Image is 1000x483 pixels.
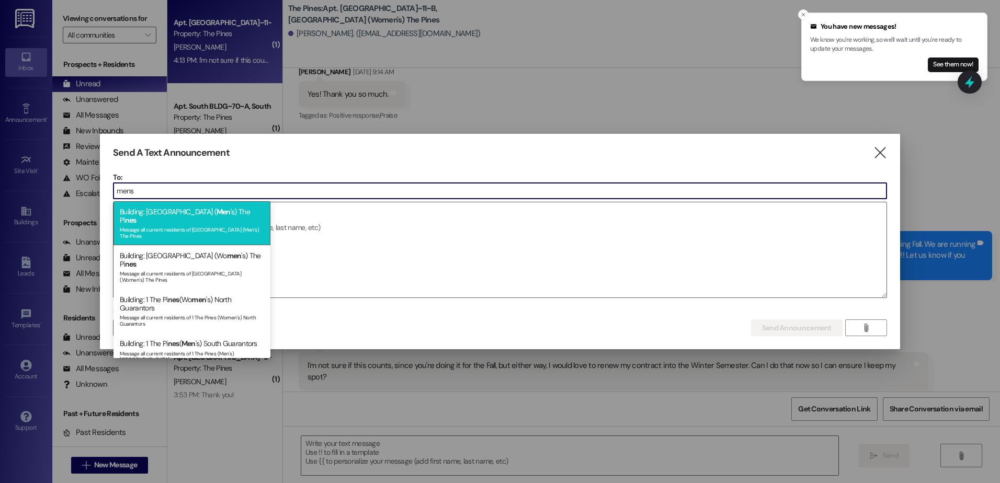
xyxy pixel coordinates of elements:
button: See them now! [928,57,979,72]
p: To: [113,172,887,182]
input: Type to select the units, buildings, or communities you want to message. (e.g. 'Unit 1A', 'Buildi... [113,183,887,199]
span: men [227,251,242,260]
span: nes [168,339,179,348]
p: We know you're working, so we'll wait until you're ready to update your messages. [810,36,979,54]
span: Men [181,339,196,348]
i:  [873,147,887,158]
button: Send Announcement [751,319,843,336]
button: Close toast [798,9,809,20]
div: Building: 1 The Pi ( 's) South Guarantors [113,333,270,369]
div: Building: [GEOGRAPHIC_DATA] (Wo 's) The Pi [113,245,270,289]
span: nes [168,295,179,304]
div: Building: 1 The Pi (Wo 's) North Guarantors [113,289,270,333]
span: Send Announcement [762,323,832,333]
div: You have new messages! [810,21,979,32]
span: nes [125,259,137,269]
h3: Send A Text Announcement [113,147,229,159]
div: Message all current residents of [GEOGRAPHIC_DATA] (Women's) The Pines [120,268,264,283]
i:  [862,324,870,332]
span: nes [125,215,137,225]
div: Message all current residents of 1 The Pines (Women's) North Guarantors [120,312,264,327]
div: Message all current residents of [GEOGRAPHIC_DATA] (Men's) The Pines [120,224,264,239]
span: men [191,295,206,304]
div: Building: [GEOGRAPHIC_DATA] ( 's) The Pi [113,201,270,245]
div: Message all current residents of 1 The Pines (Men's) [GEOGRAPHIC_DATA] [120,348,264,363]
span: Men [217,207,231,216]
